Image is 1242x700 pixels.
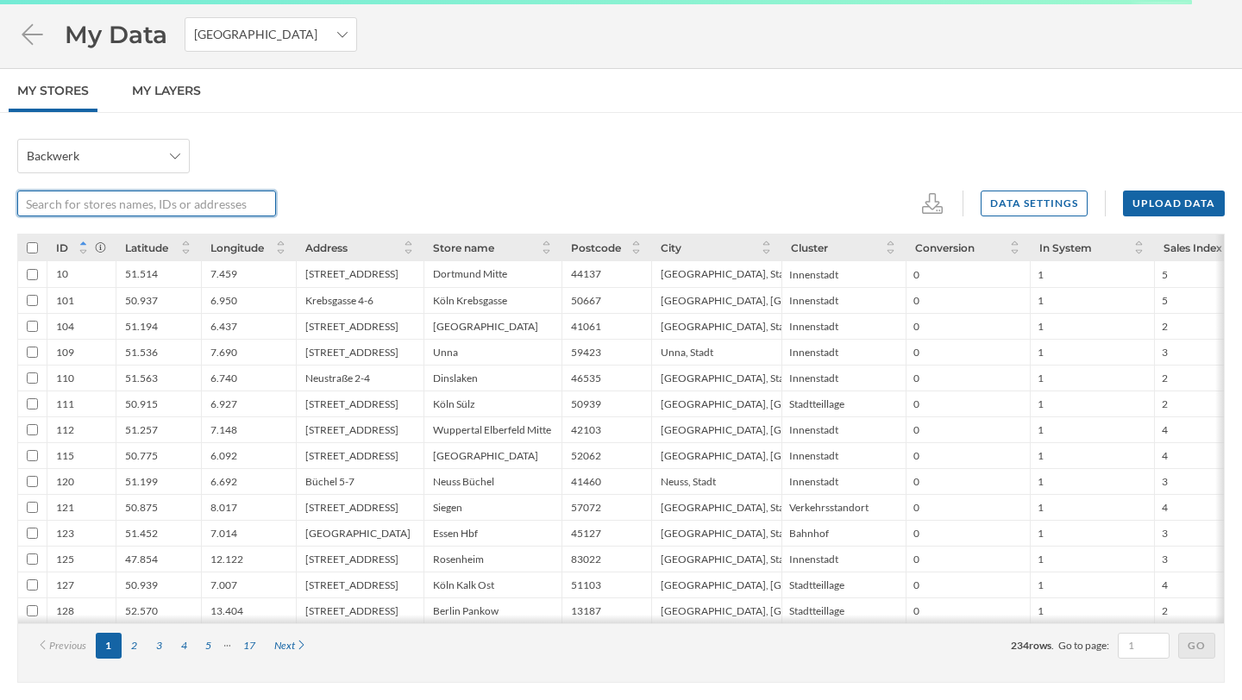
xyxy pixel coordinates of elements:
div: 50667 [571,294,601,307]
div: Köln Sülz [433,397,475,410]
div: 128 [56,604,74,617]
div: [GEOGRAPHIC_DATA], [GEOGRAPHIC_DATA] [661,294,875,307]
div: 50.937 [125,294,158,307]
div: 13.404 [210,604,243,617]
div: 6.950 [210,294,237,307]
div: 104 [56,320,74,333]
span: 234 [1011,639,1029,652]
div: 7.148 [210,423,237,436]
span: Store name [433,241,494,254]
div: 51.563 [125,372,158,384]
div: Unna, Stadt [661,346,713,359]
div: Neuss Büchel [433,475,494,488]
div: 101 [56,294,74,307]
div: [GEOGRAPHIC_DATA] [433,449,538,462]
span: Latitude [125,241,168,254]
span: Conversion [915,241,975,254]
div: 52062 [571,449,601,462]
div: 44137 [571,267,601,280]
div: 50939 [571,397,601,410]
div: Rosenheim [433,553,484,566]
span: Go to page: [1058,638,1109,653]
div: 59423 [571,346,601,359]
span: Sales Index [1164,241,1222,254]
div: 50.939 [125,578,158,591]
span: City [661,241,681,254]
div: [GEOGRAPHIC_DATA], Stadt [661,372,793,384]
div: 42103 [571,423,601,436]
span: Postcode [571,241,621,254]
div: [GEOGRAPHIC_DATA], Stadt [661,320,793,333]
div: Dortmund Mitte [433,267,507,280]
div: 115 [56,449,74,462]
div: 123 [56,527,74,540]
div: [GEOGRAPHIC_DATA], [GEOGRAPHIC_DATA] [661,578,875,591]
div: 57072 [571,501,601,514]
span: . [1051,639,1054,652]
div: [STREET_ADDRESS] [305,397,398,410]
div: 45127 [571,527,601,540]
div: 109 [56,346,74,359]
div: Krebsgasse 4-6 [305,294,373,307]
input: 1 [1123,637,1164,654]
div: 120 [56,475,74,488]
span: [GEOGRAPHIC_DATA] [194,26,317,43]
div: 10 [56,267,68,280]
div: 7.007 [210,578,237,591]
span: My Data [65,18,167,51]
div: 8.017 [210,501,237,514]
div: [GEOGRAPHIC_DATA], Stadt [661,267,793,280]
div: 111 [56,397,74,410]
div: 51.514 [125,267,158,280]
div: 50.775 [125,449,158,462]
div: 112 [56,423,74,436]
div: 51.452 [125,527,158,540]
div: Berlin Pankow [433,604,499,617]
span: Cluster [791,241,828,254]
span: Backwerk [27,147,79,165]
a: My Layers [123,69,210,112]
div: 50.875 [125,501,158,514]
div: [STREET_ADDRESS] [305,604,398,617]
span: ID [56,241,68,254]
div: [STREET_ADDRESS] [305,553,398,566]
div: [STREET_ADDRESS] [305,578,398,591]
div: 41460 [571,475,601,488]
div: 83022 [571,553,601,566]
div: [GEOGRAPHIC_DATA], Stadt [661,501,793,514]
div: 12.122 [210,553,243,566]
span: rows [1029,639,1051,652]
div: 51.194 [125,320,158,333]
div: 41061 [571,320,601,333]
span: Address [305,241,348,254]
div: [GEOGRAPHIC_DATA] [433,320,538,333]
div: 6.740 [210,372,237,384]
div: 6.927 [210,397,237,410]
div: 51.257 [125,423,158,436]
div: 6.692 [210,475,237,488]
div: 7.014 [210,527,237,540]
div: 51103 [571,578,601,591]
div: [STREET_ADDRESS] [305,423,398,436]
div: 6.092 [210,449,237,462]
div: Neustraße 2-4 [305,372,370,384]
div: 47.854 [125,553,158,566]
div: Siegen [433,501,462,514]
div: Büchel 5-7 [305,475,354,488]
div: [STREET_ADDRESS] [305,346,398,359]
a: My Stores [9,69,97,112]
div: [STREET_ADDRESS] [305,267,398,280]
div: 50.915 [125,397,158,410]
div: [GEOGRAPHIC_DATA], [GEOGRAPHIC_DATA] [661,423,875,436]
div: Dinslaken [433,372,478,384]
div: [GEOGRAPHIC_DATA], [GEOGRAPHIC_DATA] [661,449,875,462]
div: 125 [56,553,74,566]
span: Support [36,12,98,28]
div: 110 [56,372,74,384]
div: Wuppertal Elberfeld Mitte [433,423,551,436]
div: [GEOGRAPHIC_DATA] [305,527,411,540]
div: 51.199 [125,475,158,488]
div: [STREET_ADDRESS] [305,449,398,462]
div: Köln Krebsgasse [433,294,507,307]
div: 51.536 [125,346,158,359]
